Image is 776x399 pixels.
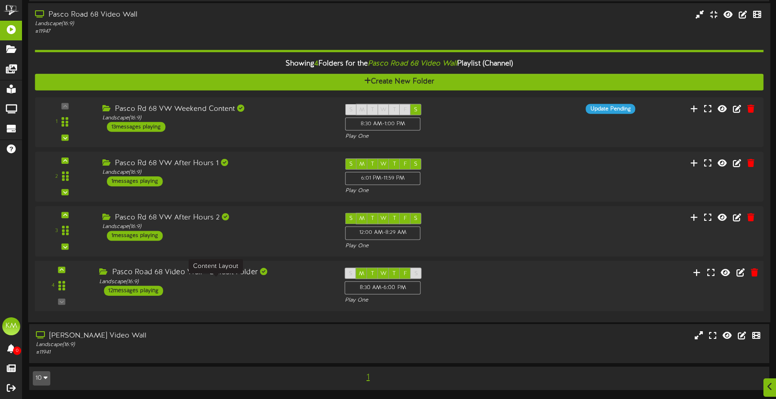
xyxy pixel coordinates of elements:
span: W [380,270,387,276]
div: Play One [345,297,515,304]
div: 1 messages playing [107,231,163,241]
div: Landscape ( 16:9 ) [102,169,332,176]
span: S [414,270,418,276]
div: Showing Folders for the Playlist (Channel) [28,55,771,74]
div: KM [2,317,20,335]
span: 0 [13,346,21,355]
span: T [371,107,374,113]
div: Landscape ( 16:9 ) [36,341,331,349]
div: Update Pending [586,104,635,114]
span: W [380,107,387,113]
span: S [349,161,353,167]
span: S [349,270,352,276]
span: T [393,216,396,222]
span: T [393,161,396,167]
button: 10 [33,371,50,386]
div: Pasco Rd 68 VW After Hours 2 [102,213,332,224]
div: Landscape ( 16:9 ) [99,278,331,285]
div: 8:30 AM - 1:00 PM [345,118,421,131]
div: Play One [345,133,514,140]
span: W [380,161,387,167]
div: Pasco Rd 68 VW After Hours 1 [102,158,332,169]
span: F [404,270,407,276]
span: M [359,270,364,276]
div: Landscape ( 16:9 ) [35,20,331,28]
div: 13 messages playing [107,122,165,132]
div: 6:01 PM - 11:59 PM [345,172,421,185]
div: Landscape ( 16:9 ) [102,224,332,231]
div: [PERSON_NAME] Video Wall [36,331,331,341]
div: Pasco Road 68 Video Wall [35,10,331,20]
span: T [393,107,396,113]
span: F [404,216,407,222]
span: M [359,216,365,222]
span: S [349,107,353,113]
div: Play One [345,188,514,195]
span: T [392,270,396,276]
i: Pasco Road 68 Video Wall [368,60,457,68]
span: M [359,161,365,167]
span: S [414,161,417,167]
span: S [414,216,417,222]
div: Pasco Rd 68 VW Weekend Content [102,104,332,114]
div: 8:30 AM - 6:00 PM [345,281,421,294]
div: # 11947 [35,28,331,35]
span: S [414,107,417,113]
span: F [404,107,407,113]
span: W [380,216,387,222]
button: Create New Folder [35,74,764,91]
span: M [359,107,365,113]
span: S [349,216,353,222]
span: T [371,216,374,222]
div: 12:00 AM - 8:29 AM [345,227,421,240]
span: F [404,161,407,167]
span: T [371,161,374,167]
span: 1 [364,373,372,382]
div: Landscape ( 16:9 ) [102,114,332,122]
div: 1 messages playing [107,176,163,186]
div: Play One [345,242,514,250]
div: # 11941 [36,349,331,356]
div: Pasco Road 68 Video Wall - Default Folder [99,267,331,278]
div: 12 messages playing [104,286,163,296]
span: 4 [314,60,318,68]
span: T [371,270,374,276]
